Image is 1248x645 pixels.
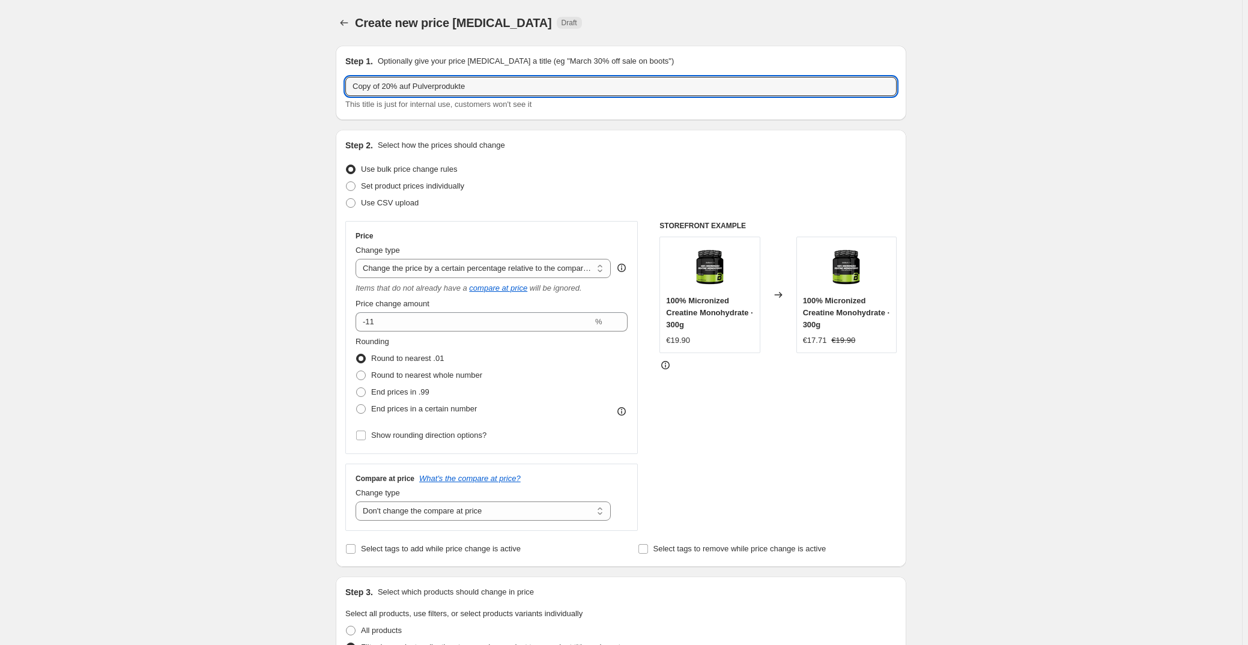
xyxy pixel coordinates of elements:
span: Set product prices individually [361,181,464,190]
strike: €19.90 [831,335,855,347]
span: Round to nearest .01 [371,354,444,363]
span: % [595,317,602,326]
span: Select all products, use filters, or select products variants individually [345,609,583,618]
span: Show rounding direction options? [371,431,486,440]
h2: Step 2. [345,139,373,151]
h3: Compare at price [356,474,414,483]
span: Change type [356,246,400,255]
span: Price change amount [356,299,429,308]
button: compare at price [469,283,527,292]
span: Draft [562,18,577,28]
i: will be ignored. [530,283,582,292]
p: Select how the prices should change [378,139,505,151]
i: Items that do not already have a [356,283,467,292]
span: Change type [356,488,400,497]
span: End prices in a certain number [371,404,477,413]
span: Select tags to remove while price change is active [653,544,826,553]
span: Rounding [356,337,389,346]
span: Use bulk price change rules [361,165,457,174]
span: All products [361,626,402,635]
h2: Step 3. [345,586,373,598]
span: Create new price [MEDICAL_DATA] [355,16,552,29]
h2: Step 1. [345,55,373,67]
span: This title is just for internal use, customers won't see it [345,100,532,109]
input: -20 [356,312,593,332]
span: 100% Micronized Creatine Monohydrate · 300g [666,296,753,329]
h3: Price [356,231,373,241]
div: €17.71 [803,335,827,347]
p: Select which products should change in price [378,586,534,598]
img: 100-micronized-creatine-monohydrate-300g-biotech-usa_80x.png [822,243,870,291]
div: €19.90 [666,335,690,347]
p: Optionally give your price [MEDICAL_DATA] a title (eg "March 30% off sale on boots") [378,55,674,67]
input: 30% off holiday sale [345,77,897,96]
div: help [616,262,628,274]
span: Use CSV upload [361,198,419,207]
button: Price change jobs [336,14,353,31]
span: Round to nearest whole number [371,371,482,380]
span: 100% Micronized Creatine Monohydrate · 300g [803,296,889,329]
button: What's the compare at price? [419,474,521,483]
span: End prices in .99 [371,387,429,396]
span: Select tags to add while price change is active [361,544,521,553]
h6: STOREFRONT EXAMPLE [659,221,897,231]
img: 100-micronized-creatine-monohydrate-300g-biotech-usa_80x.png [686,243,734,291]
